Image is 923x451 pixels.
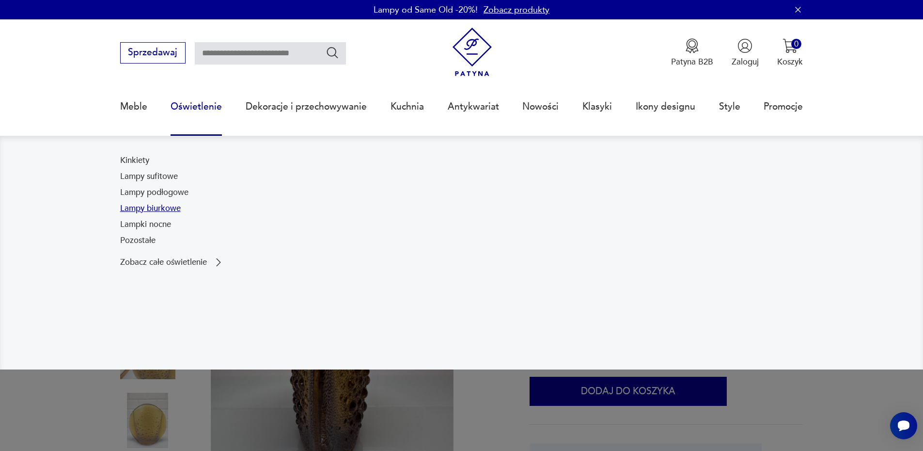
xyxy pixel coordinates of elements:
[671,38,713,67] button: Patyna B2B
[120,235,156,246] a: Pozostałe
[582,84,612,129] a: Klasyki
[764,84,803,129] a: Promocje
[671,56,713,67] p: Patyna B2B
[737,38,752,53] img: Ikonka użytkownika
[448,84,499,129] a: Antykwariat
[782,38,798,53] img: Ikona koszyka
[522,84,559,129] a: Nowości
[671,38,713,67] a: Ikona medaluPatyna B2B
[448,28,497,77] img: Patyna - sklep z meblami i dekoracjami vintage
[719,84,740,129] a: Style
[484,4,549,16] a: Zobacz produkty
[326,46,340,60] button: Szukaj
[374,4,478,16] p: Lampy od Same Old -20%!
[777,38,803,67] button: 0Koszyk
[120,258,207,266] p: Zobacz całe oświetlenie
[120,42,186,64] button: Sprzedawaj
[732,56,759,67] p: Zaloguj
[890,412,917,439] iframe: Smartsupp widget button
[120,219,171,230] a: Lampki nocne
[120,187,188,198] a: Lampy podłogowe
[120,155,149,166] a: Kinkiety
[120,171,178,182] a: Lampy sufitowe
[791,39,801,49] div: 0
[120,257,224,268] a: Zobacz całe oświetlenie
[636,84,695,129] a: Ikony designu
[120,49,186,57] a: Sprzedawaj
[685,38,700,53] img: Ikona medalu
[391,84,424,129] a: Kuchnia
[246,84,367,129] a: Dekoracje i przechowywanie
[732,38,759,67] button: Zaloguj
[120,84,147,129] a: Meble
[468,155,803,332] img: a9d990cd2508053be832d7f2d4ba3cb1.jpg
[120,203,181,214] a: Lampy biurkowe
[171,84,222,129] a: Oświetlenie
[777,56,803,67] p: Koszyk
